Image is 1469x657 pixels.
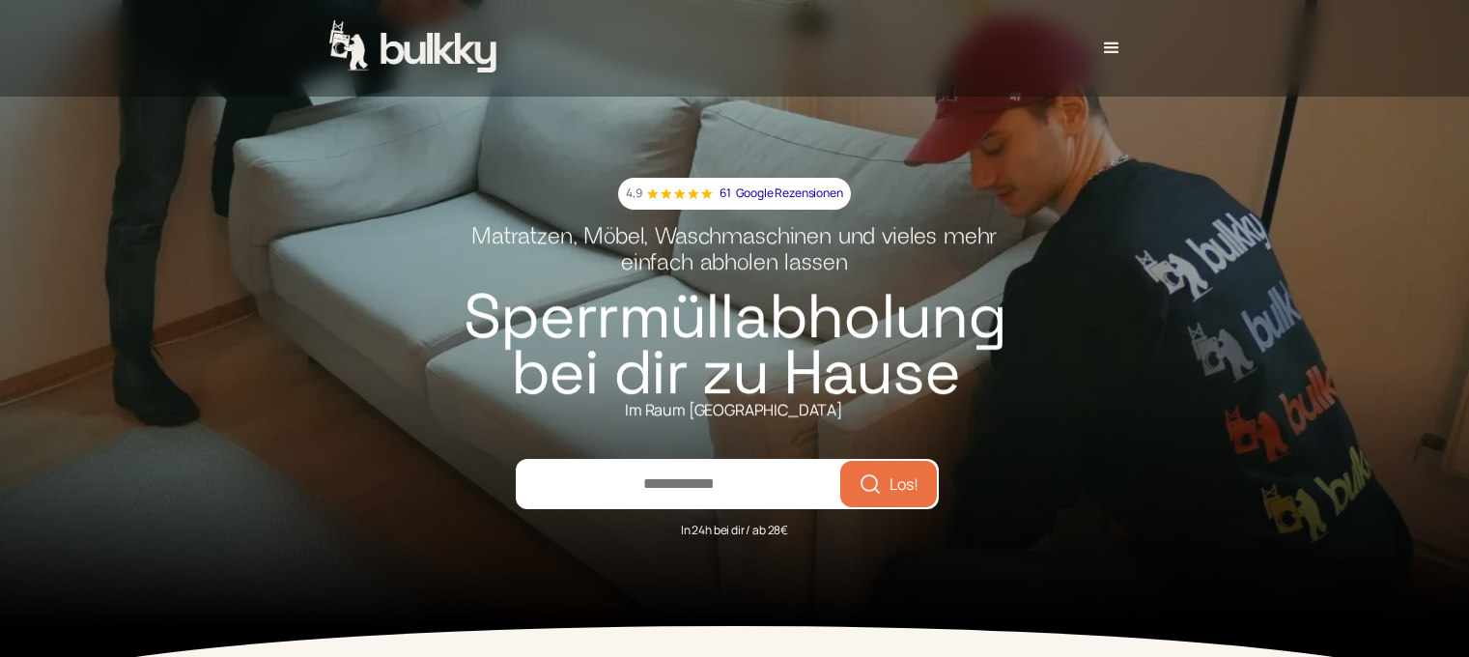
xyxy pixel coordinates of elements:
div: menu [1083,19,1141,77]
span: Los! [890,476,918,492]
h2: Matratzen, Möbel, Waschmaschinen und vieles mehr einfach abholen lassen [471,225,997,289]
p: 61 [720,184,731,204]
h1: Sperrmüllabholung bei dir zu Hause [457,289,1013,400]
div: In 24h bei dir / ab 28€ [681,509,788,541]
p: Google Rezensionen [736,184,843,204]
button: Los! [844,465,933,503]
p: 4,9 [626,184,642,204]
a: home [329,20,499,76]
div: Im Raum [GEOGRAPHIC_DATA] [625,400,843,420]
